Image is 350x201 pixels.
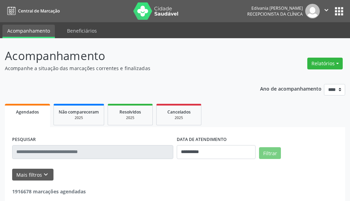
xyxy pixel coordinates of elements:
button: Filtrar [259,147,281,159]
i:  [323,6,330,14]
span: Cancelados [167,109,191,115]
button: apps [333,5,345,17]
span: Central de Marcação [18,8,60,14]
div: Edivania [PERSON_NAME] [247,5,303,11]
span: Recepcionista da clínica [247,11,303,17]
img: img [305,4,320,18]
a: Acompanhamento [2,25,55,38]
a: Beneficiários [62,25,102,37]
button:  [320,4,333,18]
span: Agendados [16,109,39,115]
button: Relatórios [307,58,343,69]
span: Resolvidos [119,109,141,115]
div: 2025 [59,115,99,120]
p: Ano de acompanhamento [260,84,322,93]
a: Central de Marcação [5,5,60,17]
p: Acompanhamento [5,47,243,65]
div: 2025 [113,115,148,120]
p: Acompanhe a situação das marcações correntes e finalizadas [5,65,243,72]
div: 2025 [161,115,196,120]
strong: 1916678 marcações agendadas [12,188,86,195]
i: keyboard_arrow_down [42,171,50,178]
span: Não compareceram [59,109,99,115]
button: Mais filtroskeyboard_arrow_down [12,169,53,181]
label: PESQUISAR [12,134,36,145]
label: DATA DE ATENDIMENTO [177,134,227,145]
